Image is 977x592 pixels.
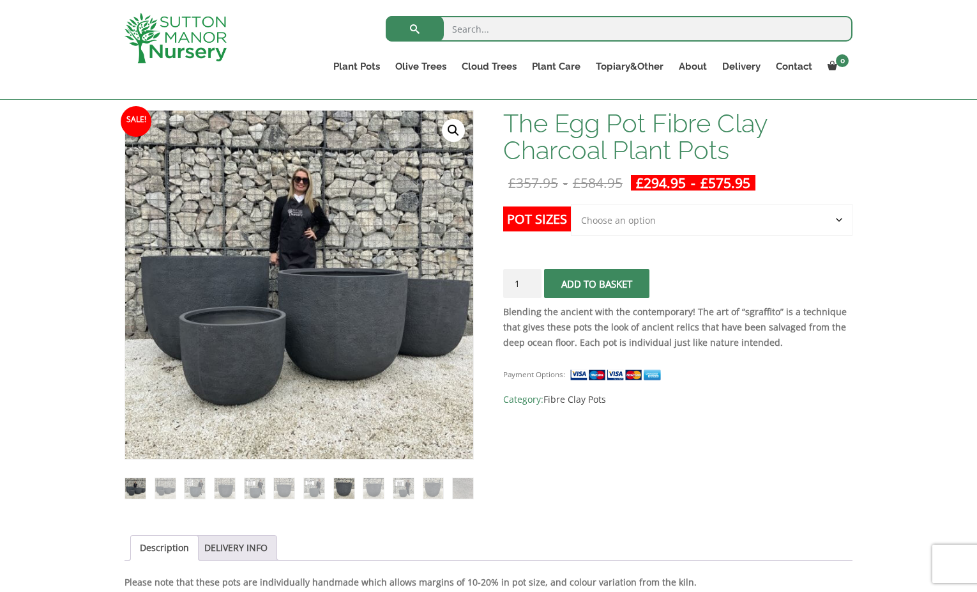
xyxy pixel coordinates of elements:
strong: Blending the ancient with the contemporary! The art of “sgraffito” is a technique that gives thes... [503,306,847,348]
img: The Egg Pot Fibre Clay Charcoal Plant Pots - Image 5 [245,478,265,499]
img: The Egg Pot Fibre Clay Charcoal Plant Pots - Image 7 [304,478,324,499]
a: Olive Trees [388,58,454,75]
span: £ [573,174,580,192]
bdi: 584.95 [573,174,623,192]
bdi: 357.95 [508,174,558,192]
img: The Egg Pot Fibre Clay Charcoal Plant Pots [125,478,146,499]
ins: - [631,175,755,191]
img: logo [125,13,227,63]
span: £ [636,174,644,192]
img: The Egg Pot Fibre Clay Charcoal Plant Pots - Image 6 [274,478,294,499]
img: The Egg Pot Fibre Clay Charcoal Plant Pots - Image 4 [215,478,235,499]
a: Delivery [715,58,768,75]
a: Contact [768,58,820,75]
span: £ [701,174,708,192]
img: The Egg Pot Fibre Clay Charcoal Plant Pots - Image 9 [363,478,384,499]
img: The Egg Pot Fibre Clay Charcoal Plant Pots - Image 8 [334,478,354,499]
del: - [503,175,628,191]
a: Plant Pots [326,58,388,75]
img: The Egg Pot Fibre Clay Charcoal Plant Pots - Image 12 [453,478,473,499]
a: Fibre Clay Pots [543,393,606,405]
a: DELIVERY INFO [204,536,268,560]
span: 0 [836,54,849,67]
a: About [671,58,715,75]
img: The Egg Pot Fibre Clay Charcoal Plant Pots - Image 10 [393,478,414,499]
a: View full-screen image gallery [442,119,465,142]
input: Product quantity [503,269,542,298]
a: Topiary&Other [588,58,671,75]
bdi: 294.95 [636,174,686,192]
span: Category: [503,392,852,407]
small: Payment Options: [503,370,565,379]
img: The Egg Pot Fibre Clay Charcoal Plant Pots - Image 2 [155,478,176,499]
strong: Please note that these pots are individually handmade which allows margins of 10-20% in pot size,... [125,576,697,588]
label: Pot Sizes [503,206,571,231]
img: The Egg Pot Fibre Clay Charcoal Plant Pots - Image 3 [185,478,205,499]
a: Cloud Trees [454,58,524,75]
a: Plant Care [524,58,588,75]
img: payment supported [570,368,665,382]
a: 0 [820,58,852,75]
input: Search... [386,16,852,42]
img: The Egg Pot Fibre Clay Charcoal Plant Pots - Image 11 [423,478,444,499]
a: Description [140,536,189,560]
button: Add to basket [544,269,649,298]
bdi: 575.95 [701,174,750,192]
h1: The Egg Pot Fibre Clay Charcoal Plant Pots [503,110,852,164]
span: £ [508,174,516,192]
span: Sale! [121,106,151,137]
